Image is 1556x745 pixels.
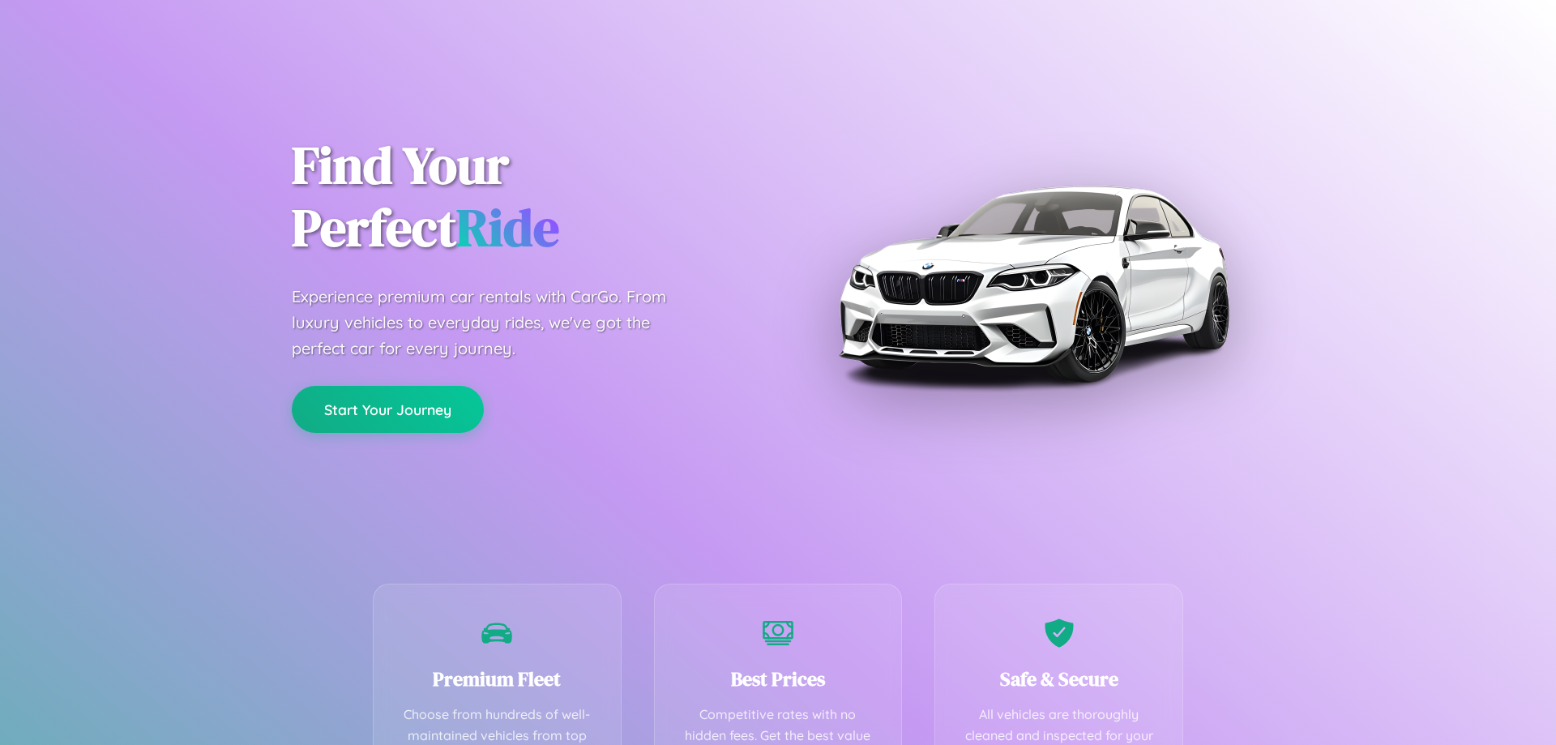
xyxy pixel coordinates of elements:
[679,666,878,692] h3: Best Prices
[960,666,1158,692] h3: Safe & Secure
[398,666,596,692] h3: Premium Fleet
[292,135,754,259] h1: Find Your Perfect
[292,284,697,362] p: Experience premium car rentals with CarGo. From luxury vehicles to everyday rides, we've got the ...
[292,386,484,433] button: Start Your Journey
[456,192,559,263] span: Ride
[831,81,1236,486] img: Premium BMW car rental vehicle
